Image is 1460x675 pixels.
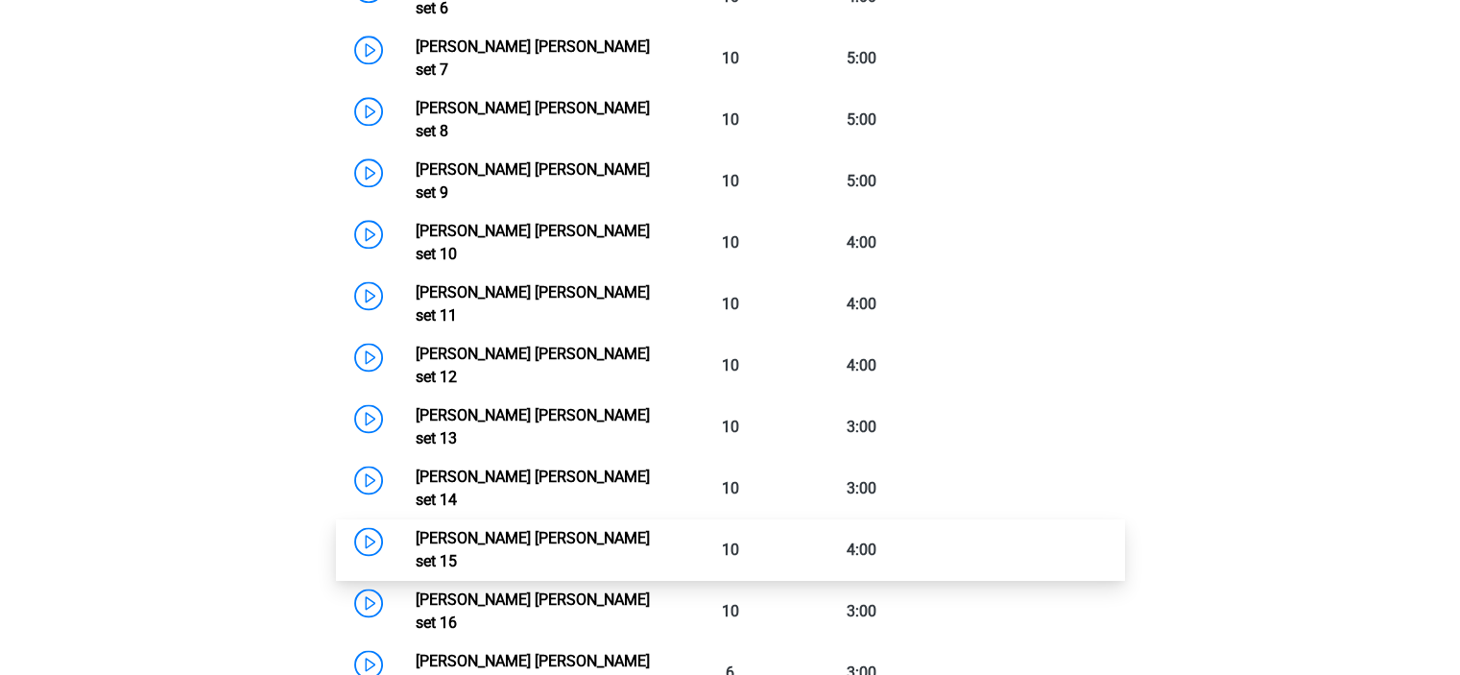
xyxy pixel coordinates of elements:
[416,406,650,447] a: [PERSON_NAME] [PERSON_NAME] set 13
[416,345,650,386] a: [PERSON_NAME] [PERSON_NAME] set 12
[416,160,650,202] a: [PERSON_NAME] [PERSON_NAME] set 9
[416,468,650,509] a: [PERSON_NAME] [PERSON_NAME] set 14
[416,99,650,140] a: [PERSON_NAME] [PERSON_NAME] set 8
[416,529,650,570] a: [PERSON_NAME] [PERSON_NAME] set 15
[416,222,650,263] a: [PERSON_NAME] [PERSON_NAME] set 10
[416,37,650,79] a: [PERSON_NAME] [PERSON_NAME] set 7
[416,283,650,325] a: [PERSON_NAME] [PERSON_NAME] set 11
[416,591,650,632] a: [PERSON_NAME] [PERSON_NAME] set 16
